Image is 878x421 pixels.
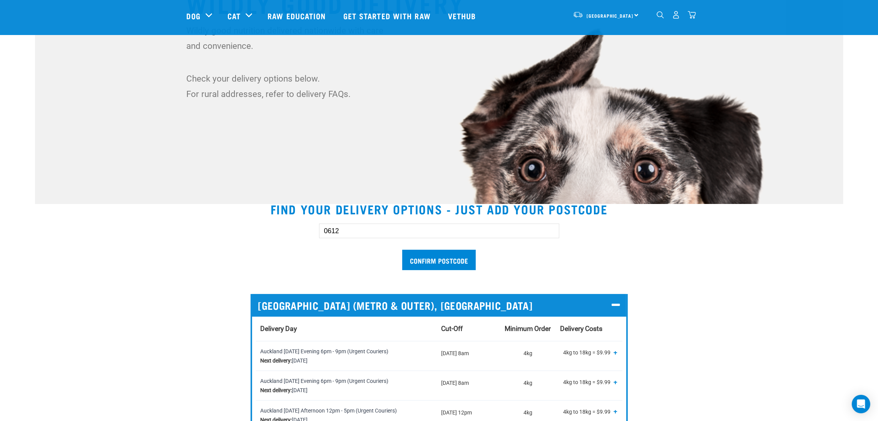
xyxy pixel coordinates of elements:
th: Cut-Off [436,317,500,341]
h2: Find your delivery options - just add your postcode [44,202,834,216]
strong: Next delivery: [261,358,292,364]
button: Show all tiers [614,379,618,385]
td: 4kg [500,341,555,371]
span: [GEOGRAPHIC_DATA] (METRO & OUTER), [GEOGRAPHIC_DATA] [258,299,533,311]
p: 4kg to 18kg = $9.99 18kg to 36kg = $14.99 36kg to 54kg = $19.99 54kg to 72kg = $24.99 Over 72kg =... [560,376,617,390]
a: Raw Education [260,0,335,31]
span: + [614,408,618,415]
strong: Next delivery: [261,387,292,393]
img: user.png [672,11,680,19]
a: Cat [227,10,241,22]
input: Enter your postcode here... [319,224,559,238]
img: van-moving.png [573,11,583,18]
input: Confirm postcode [402,250,476,270]
p: 4kg to 18kg = $9.99 18kg to 36kg = $14.99 36kg to 54kg = $19.99 54kg to 72kg = $24.99 Over 72kg =... [560,347,617,360]
p: 4kg to 18kg = $9.99 18kg to 36kg = $14.99 36kg to 54kg = $19.99 54kg to 72kg = $24.99 Over 72kg =... [560,406,617,419]
div: Auckland [DATE] Evening 6pm - 9pm (Urgent Couriers) [DATE] [261,347,432,365]
p: [GEOGRAPHIC_DATA] (METRO & OUTER), [GEOGRAPHIC_DATA] [258,299,620,311]
span: + [614,378,618,386]
span: [GEOGRAPHIC_DATA] [587,14,634,17]
div: Auckland [DATE] Evening 6pm - 9pm (Urgent Couriers) [DATE] [261,376,432,395]
td: 4kg [500,371,555,400]
a: Get started with Raw [336,0,440,31]
th: Minimum Order [500,317,555,341]
button: Show all tiers [614,408,618,415]
a: Dog [187,10,201,22]
span: + [614,348,618,356]
img: home-icon@2x.png [688,11,696,19]
p: Wildly good nutrition delivered nationwide with care and convenience. [187,23,389,53]
td: [DATE] 8am [436,341,500,371]
p: Check your delivery options below. For rural addresses, refer to delivery FAQs. [187,71,389,102]
a: Vethub [440,0,486,31]
th: Delivery Costs [555,317,622,341]
img: home-icon-1@2x.png [657,11,664,18]
th: Delivery Day [256,317,436,341]
div: Open Intercom Messenger [852,395,870,413]
td: [DATE] 8am [436,371,500,400]
button: Show all tiers [614,349,618,356]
